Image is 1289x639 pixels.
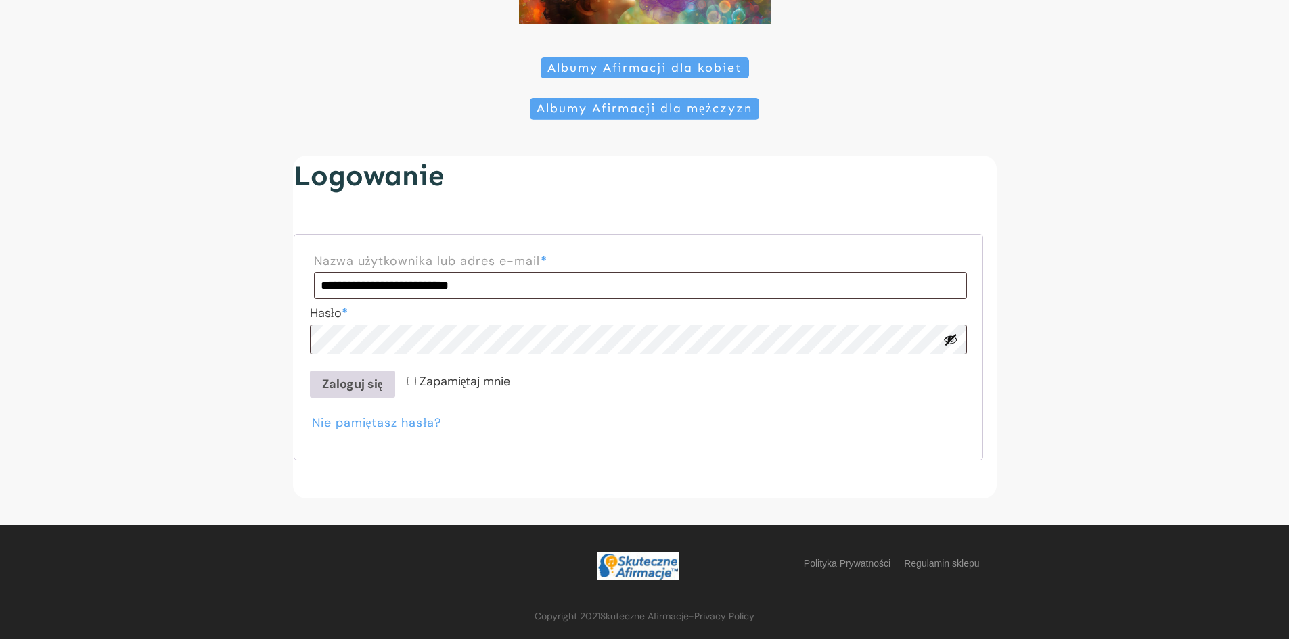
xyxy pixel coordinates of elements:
a: Albumy Afirmacji dla mężczyzn [530,98,759,120]
a: Privacy Policy [694,610,754,622]
button: Zaloguj się [310,371,395,398]
label: Hasło [310,302,967,324]
span: Zapamiętaj mnie [420,373,511,389]
a: Albumy Afirmacji dla kobiet [541,57,749,79]
a: Nie pamiętasz hasła? [312,415,442,431]
span: Skuteczne Afirmacje [600,610,689,622]
span: Albumy Afirmacji dla mężczyzn [537,101,752,116]
h2: Logowanie [294,156,983,210]
button: Pokaż hasło [943,332,958,347]
label: Nazwa użytkownika lub adres e-mail [314,250,967,272]
a: Polityka Prywatności [804,554,890,573]
span: Albumy Afirmacji dla kobiet [547,61,742,76]
p: Copyright 2021 - [307,608,982,625]
input: Zapamiętaj mnie [407,377,416,385]
a: Regulamin sklepu [904,554,979,573]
